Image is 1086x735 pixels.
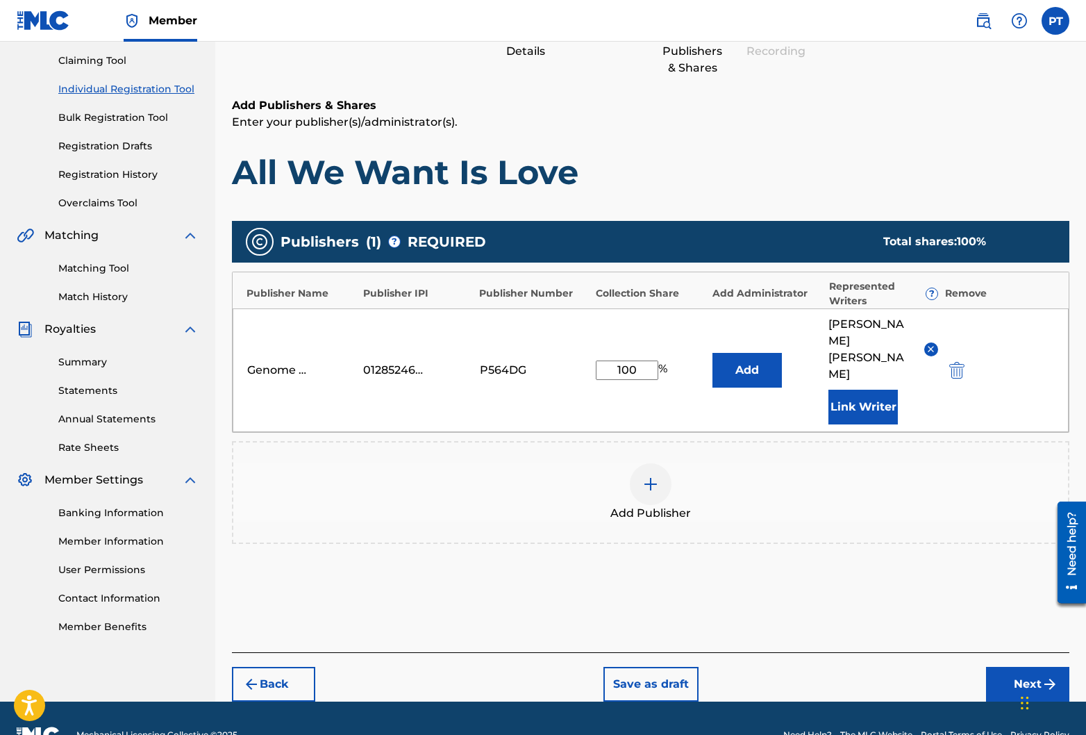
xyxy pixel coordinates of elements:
span: Member Settings [44,472,143,488]
img: Member Settings [17,472,33,488]
a: Claiming Tool [58,53,199,68]
img: expand [182,227,199,244]
img: remove-from-list-button [926,344,936,354]
div: Total shares: [883,233,1042,250]
a: Individual Registration Tool [58,82,199,97]
img: 12a2ab48e56ec057fbd8.svg [949,362,964,379]
span: Matching [44,227,99,244]
a: Overclaims Tool [58,196,199,210]
div: Enter Work Details [491,26,560,60]
img: Royalties [17,321,33,338]
a: Member Information [58,534,199,549]
div: Add Recording [741,26,810,60]
span: ( 1 ) [366,231,381,252]
img: expand [182,321,199,338]
span: REQUIRED [408,231,486,252]
a: Banking Information [58,506,199,520]
button: Back [232,667,315,702]
span: Add Publisher [610,505,691,522]
img: Top Rightsholder [124,13,140,29]
a: Registration Drafts [58,139,199,154]
a: User Permissions [58,563,199,577]
div: Represented Writers [829,279,939,308]
div: Publisher Number [479,286,589,301]
a: Statements [58,383,199,398]
span: [PERSON_NAME] [PERSON_NAME] [828,316,913,383]
div: Drag [1021,682,1029,724]
img: publishers [251,233,268,250]
a: Public Search [969,7,997,35]
a: Rate Sheets [58,440,199,455]
a: Summary [58,355,199,370]
a: Contact Information [58,591,199,606]
span: Member [149,13,197,28]
div: User Menu [1042,7,1069,35]
div: Add Administrator [712,286,822,301]
div: Add Publishers & Shares [658,26,727,76]
a: Match History [58,290,199,304]
div: Remove [945,286,1055,301]
span: ? [389,236,400,247]
h6: Add Publishers & Shares [232,97,1069,114]
a: Matching Tool [58,261,199,276]
img: expand [182,472,199,488]
div: Publisher Name [247,286,356,301]
a: Bulk Registration Tool [58,110,199,125]
a: Registration History [58,167,199,182]
span: Royalties [44,321,96,338]
a: Member Benefits [58,620,199,634]
p: Enter your publisher(s)/administrator(s). [232,114,1069,131]
div: Collection Share [596,286,705,301]
span: Publishers [281,231,359,252]
div: Help [1005,7,1033,35]
iframe: Chat Widget [1017,668,1086,735]
img: help [1011,13,1028,29]
h1: All We Want Is Love [232,151,1069,193]
button: Save as draft [603,667,699,702]
button: Add [712,353,782,388]
iframe: Resource Center [1047,495,1086,611]
div: Publisher IPI [363,286,473,301]
span: 100 % [957,235,986,248]
img: MLC Logo [17,10,70,31]
img: add [642,476,659,493]
img: Matching [17,227,34,244]
a: Annual Statements [58,412,199,427]
span: % [658,361,671,380]
button: Next [986,667,1069,702]
img: search [975,13,992,29]
img: 7ee5dd4eb1f8a8e3ef2f.svg [243,676,260,693]
span: ? [926,288,937,299]
button: Link Writer [828,390,898,424]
